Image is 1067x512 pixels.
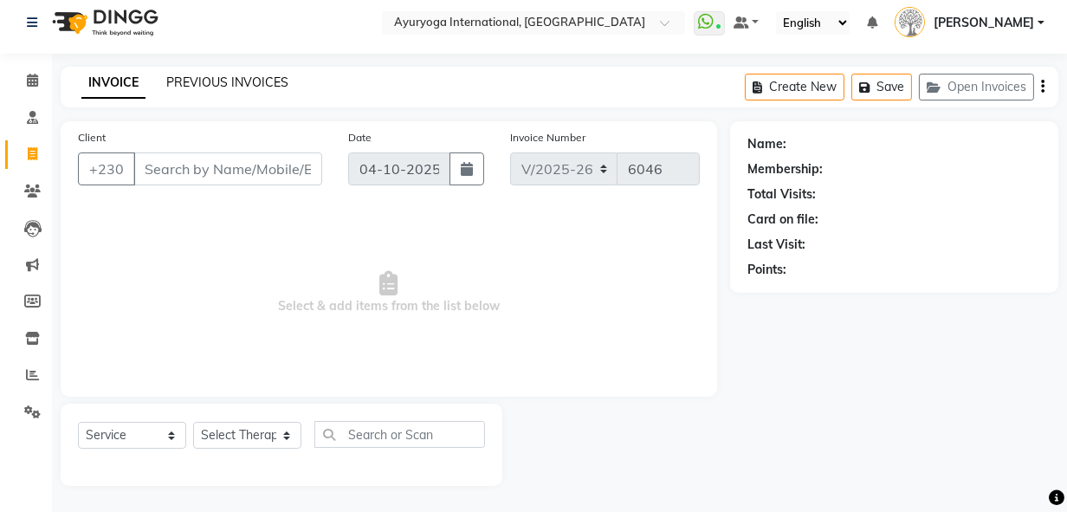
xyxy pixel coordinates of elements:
[851,74,912,100] button: Save
[919,74,1034,100] button: Open Invoices
[133,152,322,185] input: Search by Name/Mobile/Email/Code
[747,261,786,279] div: Points:
[747,211,818,229] div: Card on file:
[747,135,786,153] div: Name:
[314,421,485,448] input: Search or Scan
[745,74,844,100] button: Create New
[78,130,106,146] label: Client
[348,130,372,146] label: Date
[895,7,925,37] img: Pratap Singh
[81,68,145,99] a: INVOICE
[747,160,823,178] div: Membership:
[78,206,700,379] span: Select & add items from the list below
[78,152,135,185] button: +230
[747,236,805,254] div: Last Visit:
[166,75,288,90] a: PREVIOUS INVOICES
[934,14,1034,32] span: [PERSON_NAME]
[510,130,585,146] label: Invoice Number
[747,185,816,204] div: Total Visits:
